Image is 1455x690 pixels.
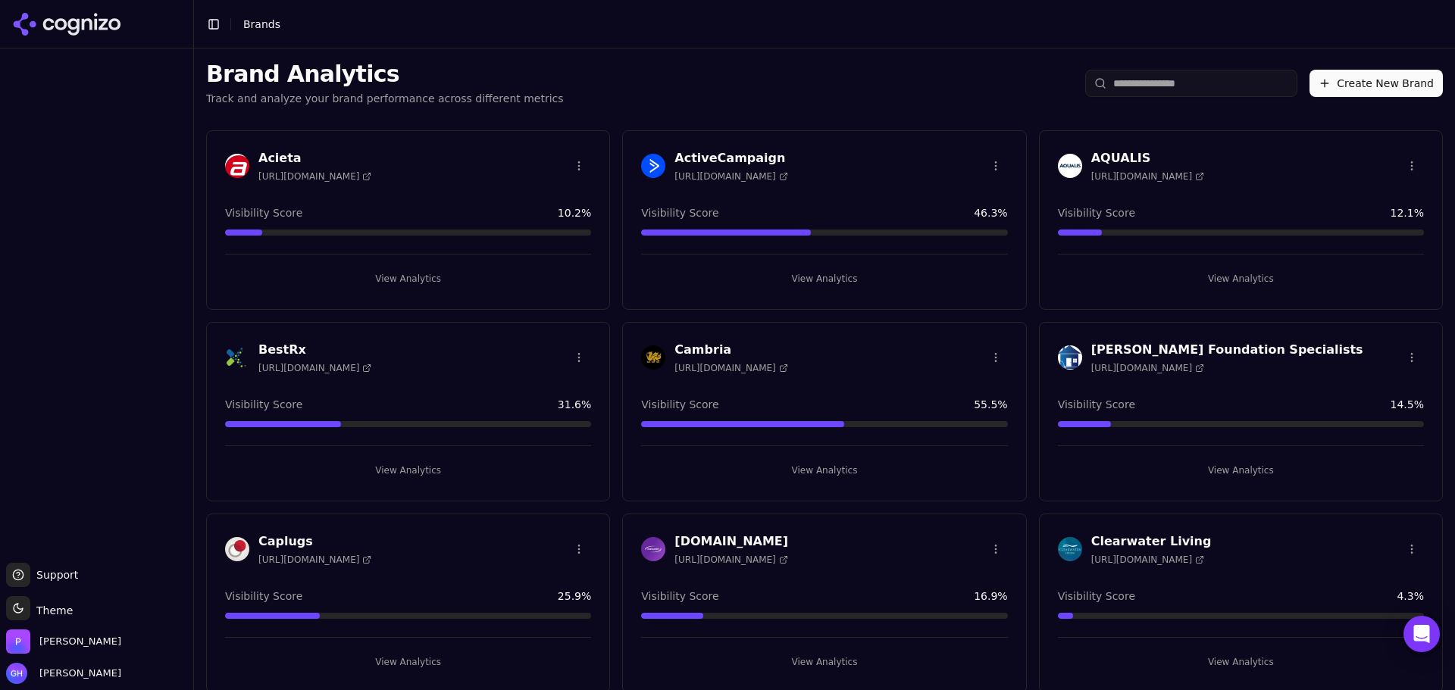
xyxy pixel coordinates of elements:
[225,589,302,604] span: Visibility Score
[258,362,371,374] span: [URL][DOMAIN_NAME]
[225,267,591,291] button: View Analytics
[258,341,371,359] h3: BestRx
[1091,532,1212,551] h3: Clearwater Living
[674,170,787,183] span: [URL][DOMAIN_NAME]
[39,635,121,648] span: Perrill
[243,18,280,30] span: Brands
[1091,170,1204,183] span: [URL][DOMAIN_NAME]
[243,17,280,32] nav: breadcrumb
[6,629,121,654] button: Open organization switcher
[1058,267,1424,291] button: View Analytics
[6,663,121,684] button: Open user button
[641,345,665,370] img: Cambria
[6,629,30,654] img: Perrill
[225,345,249,370] img: BestRx
[1091,362,1204,374] span: [URL][DOMAIN_NAME]
[206,61,564,88] h1: Brand Analytics
[558,589,591,604] span: 25.9 %
[974,397,1007,412] span: 55.5 %
[558,397,591,412] span: 31.6 %
[1091,554,1204,566] span: [URL][DOMAIN_NAME]
[258,170,371,183] span: [URL][DOMAIN_NAME]
[258,554,371,566] span: [URL][DOMAIN_NAME]
[30,604,73,617] span: Theme
[225,458,591,482] button: View Analytics
[674,362,787,374] span: [URL][DOMAIN_NAME]
[641,650,1007,674] button: View Analytics
[674,554,787,566] span: [URL][DOMAIN_NAME]
[258,532,371,551] h3: Caplugs
[225,397,302,412] span: Visibility Score
[974,205,1007,220] span: 46.3 %
[1403,616,1440,652] div: Open Intercom Messenger
[30,567,78,582] span: Support
[1058,397,1135,412] span: Visibility Score
[558,205,591,220] span: 10.2 %
[1091,341,1363,359] h3: [PERSON_NAME] Foundation Specialists
[1091,149,1204,167] h3: AQUALIS
[641,267,1007,291] button: View Analytics
[1058,154,1082,178] img: AQUALIS
[33,667,121,680] span: [PERSON_NAME]
[674,149,787,167] h3: ActiveCampaign
[641,589,718,604] span: Visibility Score
[258,149,371,167] h3: Acieta
[206,91,564,106] p: Track and analyze your brand performance across different metrics
[641,397,718,412] span: Visibility Score
[641,154,665,178] img: ActiveCampaign
[1058,345,1082,370] img: Cantey Foundation Specialists
[1391,205,1424,220] span: 12.1 %
[225,154,249,178] img: Acieta
[1309,70,1443,97] button: Create New Brand
[974,589,1007,604] span: 16.9 %
[641,205,718,220] span: Visibility Score
[225,537,249,561] img: Caplugs
[674,341,787,359] h3: Cambria
[1058,537,1082,561] img: Clearwater Living
[1058,458,1424,482] button: View Analytics
[1397,589,1424,604] span: 4.3 %
[641,537,665,561] img: Cars.com
[1058,205,1135,220] span: Visibility Score
[225,205,302,220] span: Visibility Score
[1058,589,1135,604] span: Visibility Score
[641,458,1007,482] button: View Analytics
[225,650,591,674] button: View Analytics
[6,663,27,684] img: Grace Hallen
[1391,397,1424,412] span: 14.5 %
[1058,650,1424,674] button: View Analytics
[674,532,788,551] h3: [DOMAIN_NAME]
